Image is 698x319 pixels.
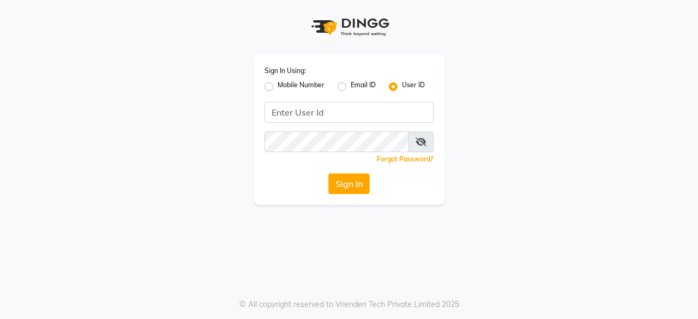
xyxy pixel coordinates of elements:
[264,131,409,152] input: Username
[305,11,393,43] img: logo1.svg
[328,173,370,194] button: Sign In
[402,80,425,93] label: User ID
[377,155,434,163] a: Forgot Password?
[264,66,306,76] label: Sign In Using:
[351,80,376,93] label: Email ID
[264,102,434,123] input: Username
[278,80,324,93] label: Mobile Number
